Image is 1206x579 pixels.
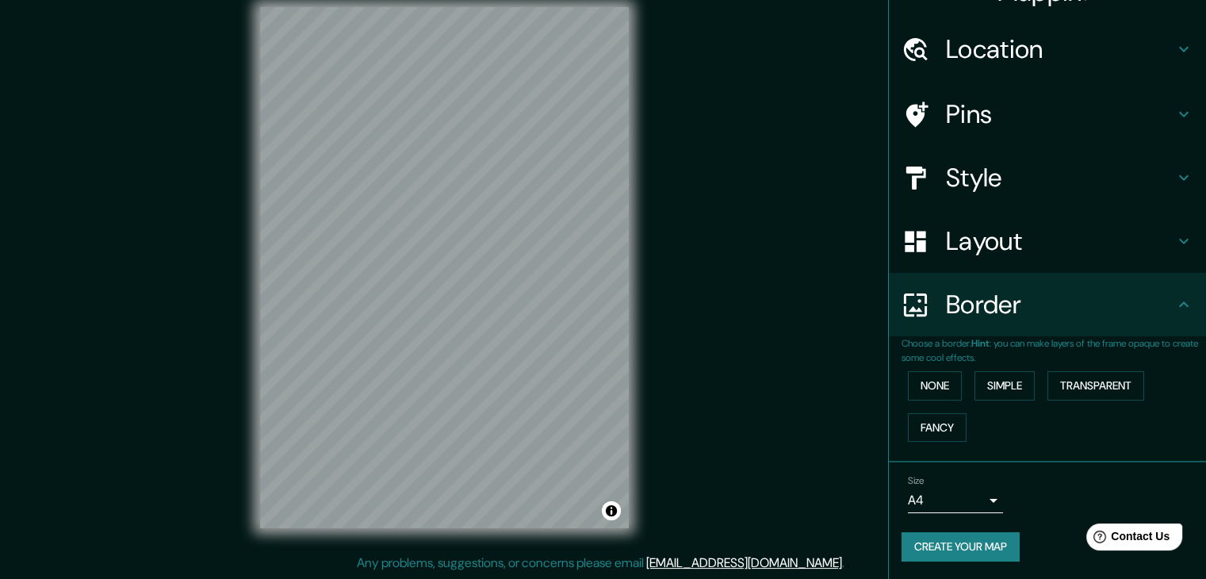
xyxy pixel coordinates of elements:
label: Size [908,474,925,488]
div: . [844,554,847,573]
h4: Border [946,289,1174,320]
div: Style [889,146,1206,209]
div: Border [889,273,1206,336]
div: . [847,554,850,573]
button: Fancy [908,413,967,443]
p: Choose a border. : you can make layers of the frame opaque to create some cool effects. [902,336,1206,365]
button: Transparent [1047,371,1144,401]
canvas: Map [260,7,629,528]
a: [EMAIL_ADDRESS][DOMAIN_NAME] [646,554,842,571]
h4: Location [946,33,1174,65]
div: A4 [908,488,1003,513]
button: Create your map [902,532,1020,562]
div: Pins [889,82,1206,146]
p: Any problems, suggestions, or concerns please email . [357,554,844,573]
iframe: Help widget launcher [1065,517,1189,562]
h4: Style [946,162,1174,194]
button: Simple [974,371,1035,401]
b: Hint [971,337,990,350]
h4: Layout [946,225,1174,257]
div: Location [889,17,1206,81]
div: Layout [889,209,1206,273]
button: None [908,371,962,401]
button: Toggle attribution [602,501,621,520]
h4: Pins [946,98,1174,130]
